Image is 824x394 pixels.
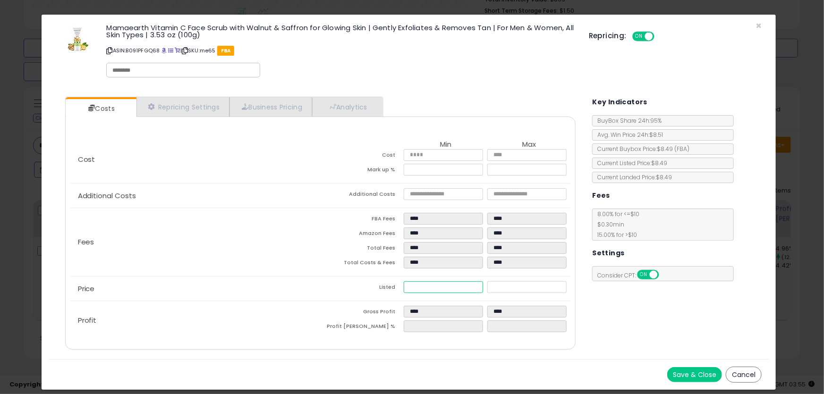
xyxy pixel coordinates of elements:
span: Current Buybox Price: [593,145,689,153]
button: Save & Close [667,367,722,382]
p: ASIN: B091PFGQ68 | SKU: me65 [106,43,575,58]
button: Cancel [726,367,762,383]
a: Costs [66,99,136,118]
td: Total Costs & Fees [321,257,404,271]
h5: Key Indicators [592,96,647,108]
td: Additional Costs [321,188,404,203]
td: Cost [321,149,404,164]
h3: Mamaearth Vitamin C Face Scrub with Walnut & Saffron for Glowing Skin | Gently Exfoliates & Remov... [106,24,575,38]
td: Profit [PERSON_NAME] % [321,320,404,335]
span: Avg. Win Price 24h: $8.51 [593,131,663,139]
span: $0.30 min [593,220,624,228]
td: Amazon Fees [321,227,404,242]
td: Listed [321,281,404,296]
span: Current Listed Price: $8.49 [593,159,667,167]
span: BuyBox Share 24h: 95% [593,117,662,125]
span: 8.00 % for <= $10 [593,210,639,239]
a: Business Pricing [229,97,312,117]
p: Profit [70,317,321,324]
a: Analytics [312,97,382,117]
h5: Settings [592,247,624,259]
td: FBA Fees [321,213,404,227]
span: FBA [217,46,235,56]
p: Cost [70,156,321,163]
span: ON [638,271,650,279]
h5: Fees [592,190,610,201]
a: BuyBox page [161,47,167,54]
span: OFF [653,33,668,41]
span: Consider CPT: [593,271,671,279]
td: Total Fees [321,242,404,257]
span: Current Landed Price: $8.49 [593,173,672,181]
p: Additional Costs [70,192,321,200]
span: OFF [658,271,673,279]
a: Your listing only [175,47,180,54]
td: Mark up % [321,164,404,178]
a: Repricing Settings [136,97,230,117]
span: × [756,19,762,33]
span: ON [633,33,645,41]
th: Min [404,141,487,149]
h5: Repricing: [589,32,627,40]
img: 41irImjkApL._SL60_.jpg [63,24,92,52]
p: Price [70,285,321,293]
th: Max [487,141,571,149]
span: $8.49 [657,145,689,153]
span: 15.00 % for > $10 [593,231,637,239]
span: ( FBA ) [674,145,689,153]
a: All offer listings [168,47,173,54]
td: Gross Profit [321,306,404,320]
p: Fees [70,238,321,246]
